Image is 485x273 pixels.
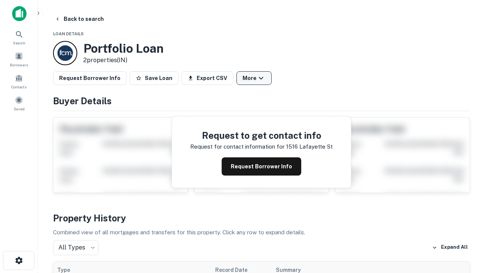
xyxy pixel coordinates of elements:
div: All Types [53,240,99,255]
span: Loan Details [53,31,84,36]
button: Request Borrower Info [53,71,127,85]
span: Borrowers [10,62,28,68]
h4: Buyer Details [53,94,470,108]
p: Request for contact information for [190,142,285,151]
a: Search [2,27,36,47]
button: More [236,71,272,85]
button: Export CSV [181,71,233,85]
a: Contacts [2,71,36,91]
h4: Property History [53,211,470,225]
iframe: Chat Widget [447,212,485,249]
a: Borrowers [2,49,36,69]
p: 1516 lafayette st [286,142,333,151]
h4: Request to get contact info [190,129,333,142]
p: Combined view of all mortgages and transfers for this property. Click any row to expand details. [53,228,470,237]
a: Saved [2,93,36,113]
button: Back to search [52,12,107,26]
img: capitalize-icon.png [12,6,27,21]
button: Request Borrower Info [222,157,301,176]
button: Save Loan [130,71,178,85]
h3: Portfolio Loan [83,41,164,56]
span: Saved [14,106,25,112]
p: 2 properties (IN) [83,56,164,65]
span: Contacts [11,84,27,90]
span: Search [13,40,25,46]
button: Expand All [430,242,470,253]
